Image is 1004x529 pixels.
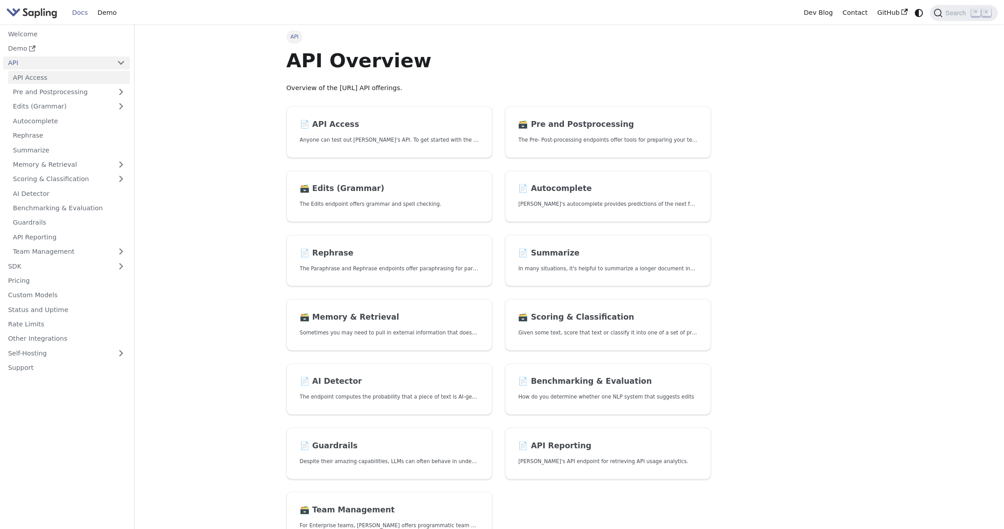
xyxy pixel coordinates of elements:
[3,303,130,316] a: Status and Uptime
[505,299,711,351] a: 🗃️ Scoring & ClassificationGiven some text, score that text or classify it into one of a set of p...
[300,393,479,401] p: The endpoint computes the probability that a piece of text is AI-generated,
[799,6,837,20] a: Dev Blog
[505,428,711,479] a: 📄️ API Reporting[PERSON_NAME]'s API endpoint for retrieving API usage analytics.
[300,312,479,322] h2: Memory & Retrieval
[300,441,479,451] h2: Guardrails
[3,289,130,302] a: Custom Models
[518,200,697,208] p: Sapling's autocomplete provides predictions of the next few characters or words
[8,71,130,84] a: API Access
[872,6,912,20] a: GitHub
[8,129,130,142] a: Rephrase
[982,9,991,17] kbd: K
[286,235,492,286] a: 📄️ RephraseThe Paraphrase and Rephrase endpoints offer paraphrasing for particular styles.
[518,136,697,144] p: The Pre- Post-processing endpoints offer tools for preparing your text data for ingestation as we...
[286,428,492,479] a: 📄️ GuardrailsDespite their amazing capabilities, LLMs can often behave in undesired
[518,329,697,337] p: Given some text, score that text or classify it into one of a set of pre-specified categories.
[8,230,130,243] a: API Reporting
[3,332,130,345] a: Other Integrations
[8,100,130,113] a: Edits (Grammar)
[8,216,130,229] a: Guardrails
[3,347,130,360] a: Self-Hosting
[6,6,61,19] a: Sapling.ai
[3,274,130,287] a: Pricing
[112,260,130,273] button: Expand sidebar category 'SDK'
[518,312,697,322] h2: Scoring & Classification
[300,457,479,466] p: Despite their amazing capabilities, LLMs can often behave in undesired
[3,56,112,69] a: API
[505,235,711,286] a: 📄️ SummarizeIn many situations, it's helpful to summarize a longer document into a shorter, more ...
[112,56,130,69] button: Collapse sidebar category 'API'
[286,30,711,43] nav: Breadcrumbs
[838,6,873,20] a: Contact
[300,377,479,386] h2: AI Detector
[518,393,697,401] p: How do you determine whether one NLP system that suggests edits
[8,143,130,156] a: Summarize
[518,184,697,194] h2: Autocomplete
[3,27,130,40] a: Welcome
[913,6,926,19] button: Switch between dark and light mode (currently system mode)
[505,106,711,158] a: 🗃️ Pre and PostprocessingThe Pre- Post-processing endpoints offer tools for preparing your text d...
[300,264,479,273] p: The Paraphrase and Rephrase endpoints offer paraphrasing for particular styles.
[93,6,121,20] a: Demo
[8,245,130,258] a: Team Management
[300,505,479,515] h2: Team Management
[3,260,112,273] a: SDK
[67,6,93,20] a: Docs
[300,248,479,258] h2: Rephrase
[286,106,492,158] a: 📄️ API AccessAnyone can test out [PERSON_NAME]'s API. To get started with the API, simply:
[8,187,130,200] a: AI Detector
[505,171,711,222] a: 📄️ Autocomplete[PERSON_NAME]'s autocomplete provides predictions of the next few characters or words
[286,83,711,94] p: Overview of the [URL] API offerings.
[300,120,479,130] h2: API Access
[286,171,492,222] a: 🗃️ Edits (Grammar)The Edits endpoint offers grammar and spell checking.
[286,364,492,415] a: 📄️ AI DetectorThe endpoint computes the probability that a piece of text is AI-generated,
[8,202,130,215] a: Benchmarking & Evaluation
[518,120,697,130] h2: Pre and Postprocessing
[300,184,479,194] h2: Edits (Grammar)
[518,248,697,258] h2: Summarize
[518,377,697,386] h2: Benchmarking & Evaluation
[943,9,971,17] span: Search
[3,361,130,374] a: Support
[505,364,711,415] a: 📄️ Benchmarking & EvaluationHow do you determine whether one NLP system that suggests edits
[518,457,697,466] p: Sapling's API endpoint for retrieving API usage analytics.
[300,200,479,208] p: The Edits endpoint offers grammar and spell checking.
[518,441,697,451] h2: API Reporting
[300,329,479,337] p: Sometimes you may need to pull in external information that doesn't fit in the context size of an...
[8,158,130,171] a: Memory & Retrieval
[8,114,130,127] a: Autocomplete
[8,86,130,99] a: Pre and Postprocessing
[518,264,697,273] p: In many situations, it's helpful to summarize a longer document into a shorter, more easily diges...
[8,173,130,186] a: Scoring & Classification
[971,9,980,17] kbd: ⌘
[3,42,130,55] a: Demo
[286,299,492,351] a: 🗃️ Memory & RetrievalSometimes you may need to pull in external information that doesn't fit in t...
[300,136,479,144] p: Anyone can test out Sapling's API. To get started with the API, simply:
[286,30,303,43] span: API
[930,5,997,21] button: Search (Command+K)
[6,6,57,19] img: Sapling.ai
[3,318,130,331] a: Rate Limits
[286,48,711,73] h1: API Overview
